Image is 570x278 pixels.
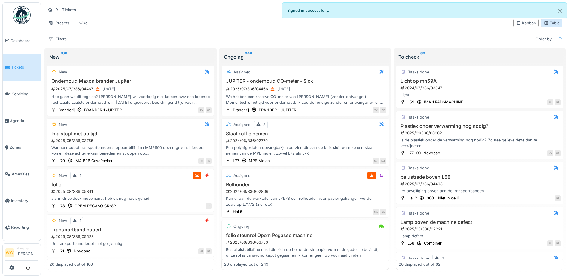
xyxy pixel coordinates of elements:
[58,248,64,254] div: L71
[58,203,65,209] div: L78
[224,78,386,84] h3: JUPITER - onderhoud CO-meter - Sick
[58,107,75,113] div: Branderij
[51,138,212,144] div: 2025/05/336/03755
[553,3,567,19] button: Close
[399,123,561,129] h3: Plastiek onder verwarming nog nodig?
[407,240,414,246] div: L58
[51,189,212,194] div: 2025/08/336/05841
[13,6,31,24] img: Badge_color-CXgf-gQk.svg
[198,248,204,254] div: MP
[50,227,212,233] h3: Transportband hapert.
[225,138,386,144] div: 2024/06/336/02779
[400,226,561,232] div: 2025/03/336/02221
[3,214,41,241] a: Reporting
[3,81,41,107] a: Servicing
[50,241,212,246] div: De transportband loopt niet gelijkmatig
[50,182,212,187] h3: folie
[408,165,429,171] div: Tasks done
[10,118,38,124] span: Agenda
[74,248,90,254] div: Novopac
[399,233,561,239] div: Lamp defect
[399,78,561,84] h3: Licht op mn59A
[11,224,38,230] span: Reporting
[50,94,212,105] div: Hoe gaan we dit regelen? [PERSON_NAME] wil voorlopig niet komen owv een lopende rechtzaak. Laatst...
[59,218,67,224] div: New
[373,209,379,215] div: MA
[224,53,386,60] div: Ongoing
[544,20,559,26] div: Table
[555,99,561,105] div: GE
[233,158,239,164] div: L77
[408,69,429,75] div: Tasks done
[3,107,41,134] a: Agenda
[3,187,41,214] a: Inventory
[233,173,251,178] div: Assigned
[5,246,38,261] a: WW Manager[PERSON_NAME]
[206,248,212,254] div: GE
[263,122,266,128] div: 3
[50,196,212,201] div: alarm drive deck movement , heb dit nog nooit gehad
[50,261,93,267] div: 20 displayed out of 106
[3,161,41,187] a: Amenities
[80,173,81,178] div: 1
[516,20,536,26] div: Kanban
[224,247,386,258] div: Bestel alstublieft een rol die zich op het onderste papiervormende gedeelte bevindt, onze rol is ...
[373,158,379,164] div: MJ
[17,246,38,259] li: [PERSON_NAME]
[224,261,268,267] div: 20 displayed out of 249
[11,38,38,44] span: Dashboard
[206,158,212,164] div: LM
[399,261,440,267] div: 20 displayed out of 62
[224,182,386,187] h3: Rolhouder
[17,246,38,251] div: Manager
[555,240,561,246] div: GE
[61,53,67,60] sup: 106
[533,35,554,43] div: Order by
[420,53,425,60] sup: 62
[380,158,386,164] div: MJ
[51,85,212,93] div: 2025/07/336/04467
[46,19,72,27] div: Presets
[59,122,67,128] div: New
[400,85,561,91] div: 2024/07/336/03547
[399,219,561,225] h3: Lamp boven de machine defect
[198,158,204,164] div: PS
[427,195,463,201] div: 000 - Niet in de lij...
[424,99,463,105] div: IMA 1 PADSMACHINE
[399,188,561,194] div: ter beveiliging boven aan de transportbanden
[11,198,38,204] span: Inventory
[58,158,65,164] div: L79
[102,86,115,92] div: [DATE]
[249,158,270,164] div: MPE Molen
[407,195,417,201] div: Hal 2
[11,64,38,70] span: Tickets
[424,240,442,246] div: Combiner
[50,131,212,137] h3: Ima stopt niet op tijd
[547,150,553,156] div: JV
[373,107,379,113] div: TV
[46,35,69,43] div: Filters
[75,203,116,209] div: OPEM PEGASO CR-8P
[555,150,561,156] div: GE
[398,53,561,60] div: To check
[224,196,386,207] div: Kan er aan de werktafel van L71/78 een rolhouder voor papier gehangen worden zoals op L71/72 (zie...
[51,234,212,239] div: 2025/08/336/05528
[80,218,81,224] div: 1
[59,173,67,178] div: New
[5,248,14,257] li: WW
[84,107,122,113] div: BRANDER 1 JUPITER
[547,99,553,105] div: LL
[399,174,561,180] h3: balustrade boven L58
[3,54,41,81] a: Tickets
[380,209,386,215] div: GE
[555,195,561,201] div: GE
[407,150,414,156] div: L77
[233,122,251,128] div: Assigned
[225,189,386,194] div: 2024/06/336/02866
[50,78,212,84] h3: Onderhoud Maxon brander Jupiter
[206,107,212,113] div: GE
[59,69,67,75] div: New
[277,86,290,92] div: [DATE]
[79,20,87,26] div: wika
[49,53,212,60] div: New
